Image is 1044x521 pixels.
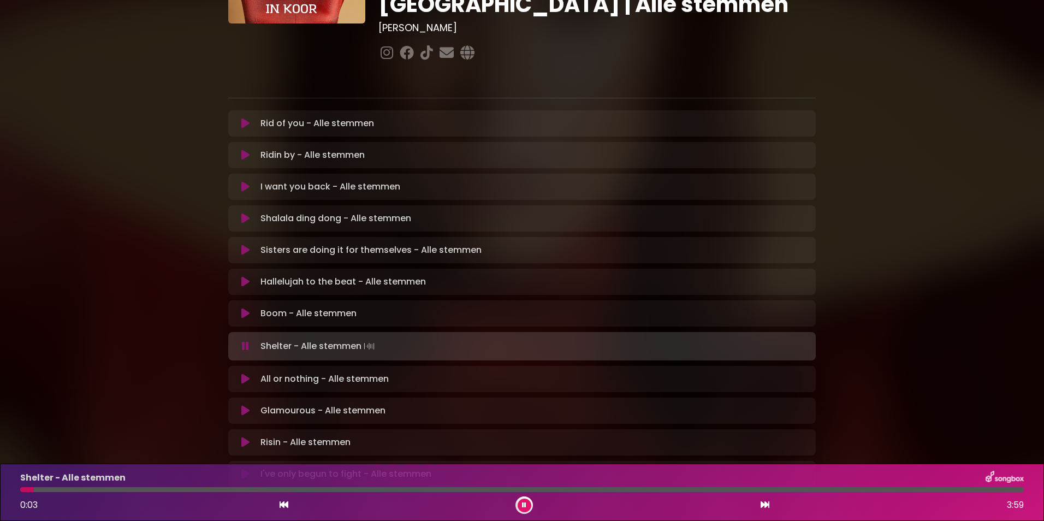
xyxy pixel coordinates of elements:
h3: [PERSON_NAME] [378,22,816,34]
p: Shalala ding dong - Alle stemmen [260,212,411,225]
p: Hallelujah to the beat - Alle stemmen [260,275,426,288]
span: 3:59 [1007,499,1024,512]
p: I want you back - Alle stemmen [260,180,400,193]
p: Glamourous - Alle stemmen [260,404,385,417]
span: 0:03 [20,499,38,511]
img: waveform4.gif [361,339,377,354]
p: Ridin by - Alle stemmen [260,149,365,162]
p: Risin - Alle stemmen [260,436,351,449]
p: Boom - Alle stemmen [260,307,357,320]
p: All or nothing - Alle stemmen [260,372,389,386]
p: Shelter - Alle stemmen [20,471,126,484]
p: Shelter - Alle stemmen [260,339,377,354]
p: Sisters are doing it for themselves - Alle stemmen [260,244,482,257]
img: songbox-logo-white.png [986,471,1024,485]
p: Rid of you - Alle stemmen [260,117,374,130]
